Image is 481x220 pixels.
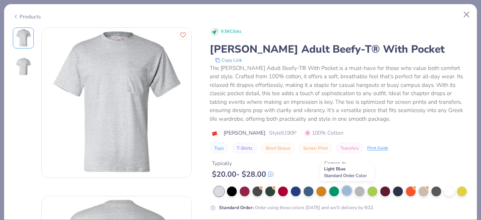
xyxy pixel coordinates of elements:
button: Transfers [336,143,363,153]
span: 9.5K Clicks [221,29,241,35]
span: 100% Cotton [305,129,343,137]
button: copy to clipboard [213,56,244,64]
span: Standard Order Color [324,173,367,179]
div: [PERSON_NAME] Adult Beefy-T® With Pocket [210,42,469,56]
button: Short Sleeve [261,143,295,153]
div: Comes In [324,159,350,167]
div: Products [13,13,41,21]
div: The [PERSON_NAME] Adult Beefy-T® With Pocket is a must-have for those who value both comfort and ... [210,64,469,123]
div: $ 20.00 - $ 28.00 [212,170,274,179]
div: Light Blue [320,164,374,181]
button: Screen Print [299,143,332,153]
div: Typically [212,159,274,167]
button: Like [178,30,188,40]
div: Print Guide [367,145,388,152]
img: Front [42,28,191,178]
span: [PERSON_NAME] [224,129,265,137]
div: Order using these colors [DATE] and we’ll delivery by 9/22. [219,204,374,211]
img: brand logo [210,130,220,137]
span: Style 5190P [269,129,296,137]
strong: Standard Order : [219,205,254,211]
img: Back [14,58,32,76]
button: Tops [210,143,228,153]
img: Front [14,29,32,47]
button: T-Shirts [232,143,257,153]
button: Close [460,8,474,22]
